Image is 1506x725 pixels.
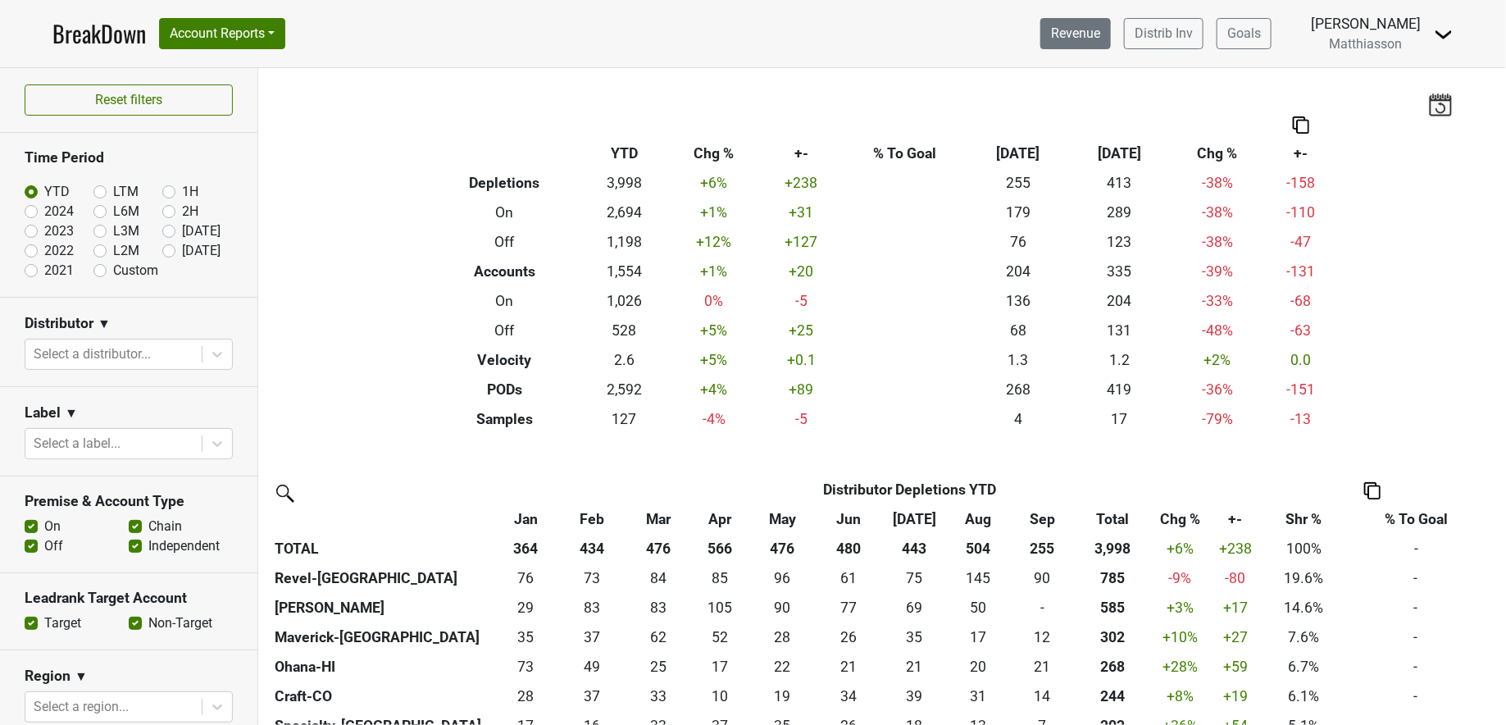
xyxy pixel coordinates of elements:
[819,656,877,677] div: 21
[667,139,762,168] th: Chg %
[968,404,1069,434] td: 4
[182,182,198,202] label: 1H
[667,198,762,227] td: +1 %
[559,593,626,622] td: 82.501
[885,627,944,648] div: 35
[271,563,493,593] th: Revel-[GEOGRAPHIC_DATA]
[44,221,74,241] label: 2023
[44,261,74,280] label: 2021
[1211,504,1260,534] th: +-: activate to sort column ascending
[559,682,626,711] td: 36.917
[695,686,745,707] div: 10
[1348,563,1485,593] td: -
[753,597,812,618] div: 90
[816,682,882,711] td: 34
[25,149,233,166] h3: Time Period
[559,475,1260,504] th: Distributor Depletions YTD
[1076,593,1149,622] th: 585.167
[762,345,842,375] td: +0.1
[816,563,882,593] td: 60.501
[427,375,582,404] th: PODs
[1348,504,1485,534] th: % To Goal: activate to sort column ascending
[427,198,582,227] th: On
[625,504,691,534] th: Mar: activate to sort column ascending
[582,168,667,198] td: 3,998
[629,656,687,677] div: 25
[1149,652,1211,682] td: +28 %
[1009,504,1076,534] th: Sep: activate to sort column ascending
[1124,18,1203,49] a: Distrib Inv
[1265,168,1337,198] td: -158
[493,504,559,534] th: Jan: activate to sort column ascending
[691,563,749,593] td: 85.167
[65,404,78,423] span: ▼
[816,593,882,622] td: 76.582
[271,652,493,682] th: Ohana-HI
[968,286,1069,316] td: 136
[582,404,667,434] td: 127
[1217,18,1272,49] a: Goals
[44,182,70,202] label: YTD
[885,686,944,707] div: 39
[559,563,626,593] td: 72.75
[885,568,944,589] div: 75
[695,656,745,677] div: 17
[881,593,948,622] td: 69.416
[695,568,745,589] div: 85
[1040,18,1111,49] a: Revenue
[271,682,493,711] th: Craft-CO
[816,622,882,652] td: 25.918
[629,568,687,589] div: 84
[582,286,667,316] td: 1,026
[762,168,842,198] td: +238
[1076,534,1149,563] th: 3,998
[493,652,559,682] td: 72.59
[762,227,842,257] td: +127
[625,652,691,682] td: 25
[427,316,582,345] th: Off
[1170,198,1265,227] td: -38 %
[271,593,493,622] th: [PERSON_NAME]
[1348,652,1485,682] td: -
[753,568,812,589] div: 96
[1348,682,1485,711] td: -
[968,257,1069,286] td: 204
[1170,286,1265,316] td: -33 %
[691,534,749,563] th: 566
[25,590,233,607] h3: Leadrank Target Account
[667,227,762,257] td: +12 %
[1170,227,1265,257] td: -38 %
[968,316,1069,345] td: 68
[819,597,877,618] div: 77
[52,16,146,51] a: BreakDown
[1076,682,1149,711] th: 244.002
[1215,656,1256,677] div: +59
[1009,622,1076,652] td: 12.333
[1170,404,1265,434] td: -79 %
[44,517,61,536] label: On
[1170,168,1265,198] td: -38 %
[559,652,626,682] td: 49
[1069,404,1170,434] td: 17
[1260,534,1348,563] td: 100%
[582,227,667,257] td: 1,198
[113,221,139,241] label: L3M
[1170,257,1265,286] td: -39 %
[968,139,1069,168] th: [DATE]
[819,686,877,707] div: 34
[749,563,816,593] td: 96.167
[625,682,691,711] td: 32.5
[427,168,582,198] th: Depletions
[885,597,944,618] div: 69
[497,627,555,648] div: 35
[182,241,221,261] label: [DATE]
[1069,227,1170,257] td: 123
[695,597,745,618] div: 105
[952,568,1006,589] div: 145
[881,622,948,652] td: 34.749
[968,198,1069,227] td: 179
[148,613,212,633] label: Non-Target
[493,593,559,622] td: 29.002
[182,221,221,241] label: [DATE]
[695,627,745,648] div: 52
